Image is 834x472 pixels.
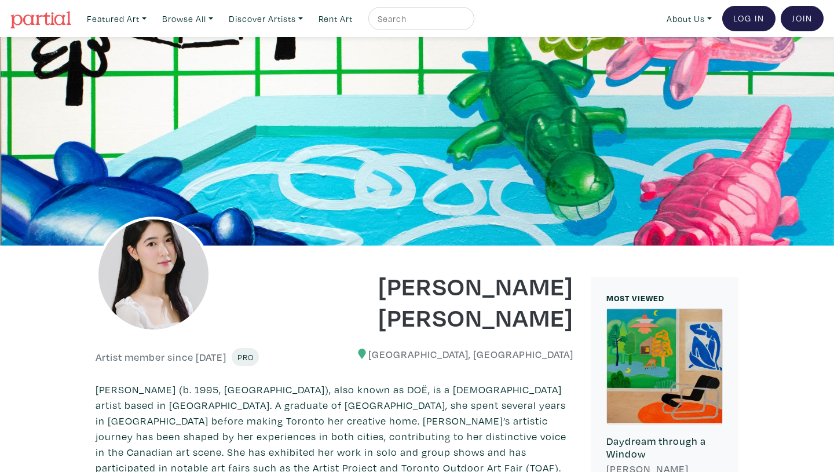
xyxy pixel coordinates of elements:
[96,217,211,332] img: phpThumb.php
[343,270,574,332] h1: [PERSON_NAME] [PERSON_NAME]
[82,7,152,31] a: Featured Art
[237,352,254,363] span: Pro
[376,12,463,26] input: Search
[606,435,723,460] h6: Daydream through a Window
[661,7,717,31] a: About Us
[343,348,574,361] h6: [GEOGRAPHIC_DATA], [GEOGRAPHIC_DATA]
[157,7,218,31] a: Browse All
[781,6,824,31] a: Join
[313,7,358,31] a: Rent Art
[96,351,226,364] h6: Artist member since [DATE]
[224,7,308,31] a: Discover Artists
[722,6,776,31] a: Log In
[606,292,664,303] small: MOST VIEWED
